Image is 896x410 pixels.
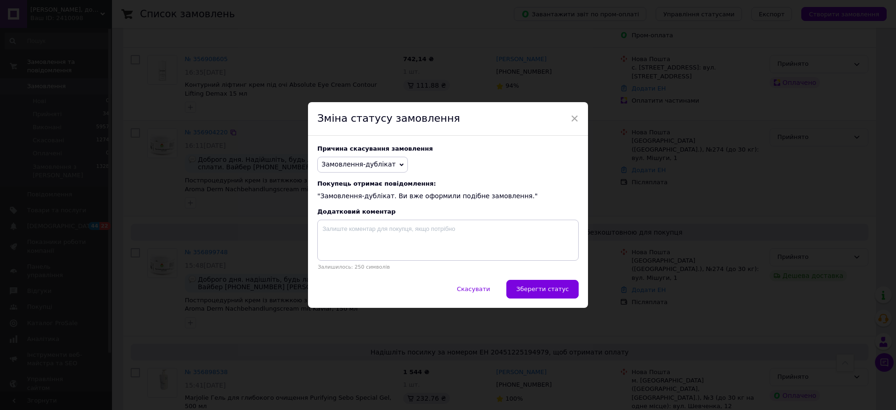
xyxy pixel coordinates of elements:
p: Залишилось: 250 символів [317,264,579,270]
span: × [570,111,579,126]
span: Зберегти статус [516,285,569,292]
span: Покупець отримає повідомлення: [317,180,579,187]
div: Зміна статусу замовлення [308,102,588,136]
button: Зберегти статус [506,280,579,299]
span: Замовлення-дублікат [322,160,396,168]
div: "Замовлення-дублікат. Ви вже оформили подібне замовлення." [317,180,579,201]
div: Причина скасування замовлення [317,145,579,152]
div: Додатковий коментар [317,208,579,215]
button: Скасувати [447,280,500,299]
span: Скасувати [457,285,490,292]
